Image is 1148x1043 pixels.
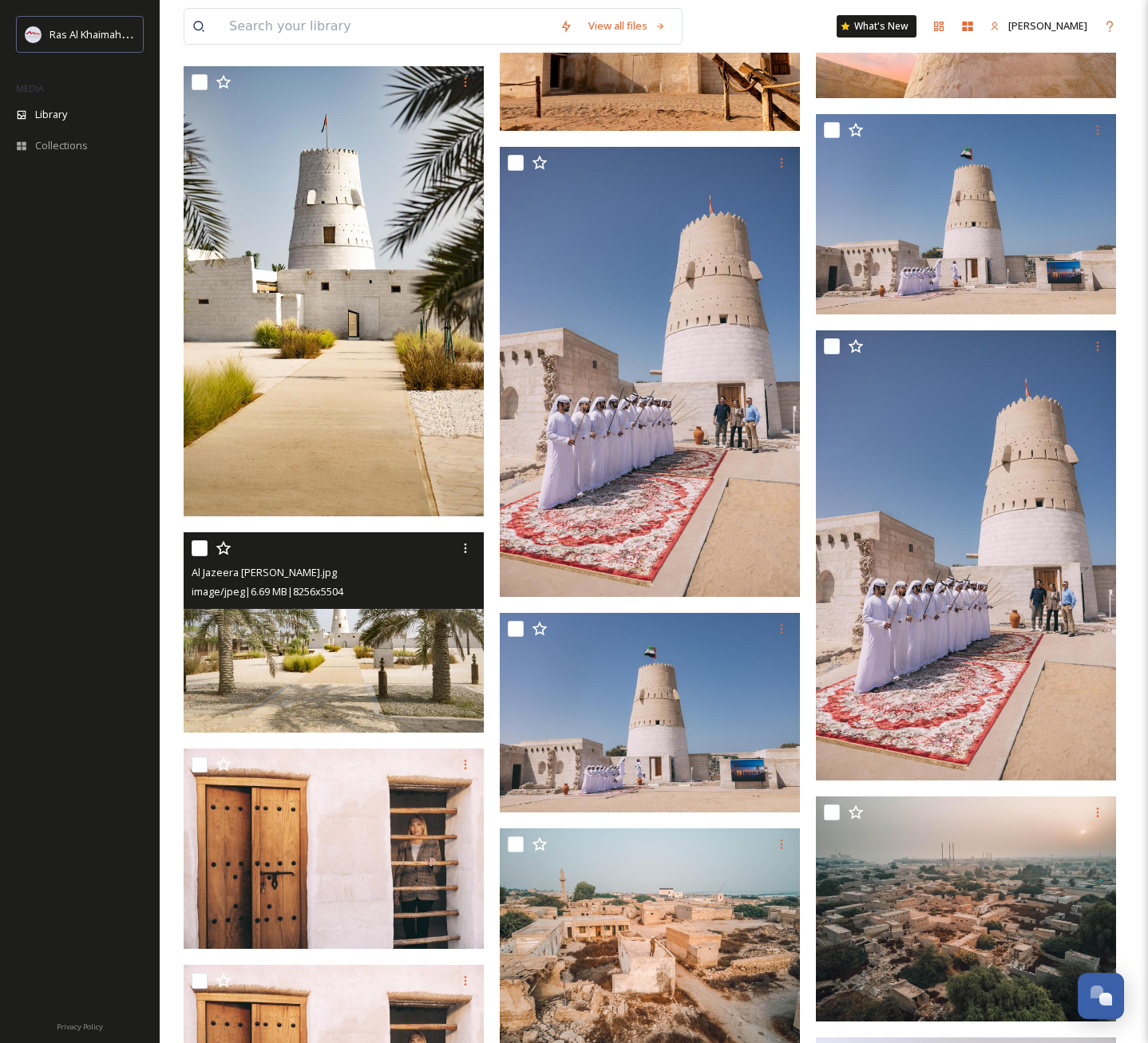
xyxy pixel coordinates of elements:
[500,613,800,813] img: Al Jazeera Al Hamra .jpg
[500,147,800,597] img: Al Jazirah Al Hamra.jpg
[184,532,484,733] img: Al Jazeera Al Hamra.jpg
[982,10,1095,41] a: [PERSON_NAME]
[26,26,42,42] img: Logo_RAKTDA_RGB-01.png
[184,749,484,949] img: Al Jazirah Al Hamra .jpg
[1008,18,1087,33] span: [PERSON_NAME]
[57,1021,103,1032] span: Privacy Policy
[49,26,275,41] span: Ras Al Khaimah Tourism Development Authority
[816,114,1116,314] img: Al Jazirah Al Hamra .jpg
[192,584,343,599] span: image/jpeg | 6.69 MB | 8256 x 5504
[1078,973,1124,1019] button: Open Chat
[837,15,916,38] a: What's New
[184,66,484,516] img: Al Jazeera Al Hamra.jpg
[816,796,1116,1021] img: Al Hamra.jpg
[16,82,44,94] span: MEDIA
[816,330,1116,780] img: Al Jazeera Al Hamra .jpg
[221,9,552,44] input: Search your library
[580,10,674,41] a: View all files
[35,107,67,122] span: Library
[57,1016,103,1035] a: Privacy Policy
[192,565,337,579] span: Al Jazeera [PERSON_NAME].jpg
[35,138,88,153] span: Collections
